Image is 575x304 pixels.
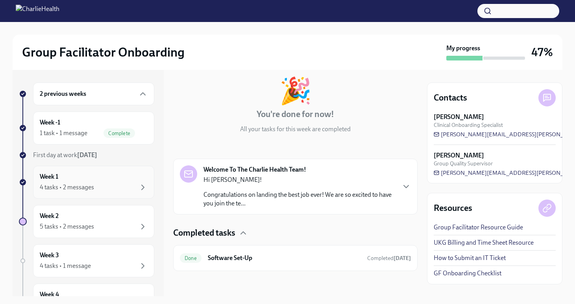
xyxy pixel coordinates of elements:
[434,238,534,247] a: UKG Billing and Time Sheet Resource
[40,129,87,137] div: 1 task • 1 message
[19,205,154,238] a: Week 25 tasks • 2 messages
[40,172,58,181] h6: Week 1
[203,176,395,184] p: Hi [PERSON_NAME]!
[16,5,59,17] img: CharlieHealth
[40,222,94,231] div: 5 tasks • 2 messages
[77,151,97,159] strong: [DATE]
[40,183,94,192] div: 4 tasks • 2 messages
[208,254,361,262] h6: Software Set-Up
[434,223,523,232] a: Group Facilitator Resource Guide
[257,108,334,120] h4: You're done for now!
[40,290,59,299] h6: Week 4
[173,227,235,239] h4: Completed tasks
[33,151,97,159] span: First day at work
[203,165,306,174] strong: Welcome To The Charlie Health Team!
[367,255,411,262] span: September 22nd, 2025 12:18
[279,78,312,104] div: 🎉
[434,160,493,167] span: Group Quality Supervisor
[180,255,202,261] span: Done
[40,212,59,220] h6: Week 2
[19,151,154,159] a: First day at work[DATE]
[180,252,411,264] a: DoneSoftware Set-UpCompleted[DATE]
[22,44,185,60] h2: Group Facilitator Onboarding
[434,202,472,214] h4: Resources
[240,125,351,134] p: All your tasks for this week are completed
[367,255,411,262] span: Completed
[40,262,91,270] div: 4 tasks • 1 message
[19,166,154,199] a: Week 14 tasks • 2 messages
[40,90,86,98] h6: 2 previous weeks
[434,121,503,129] span: Clinical Onboarding Specialist
[434,113,484,121] strong: [PERSON_NAME]
[33,82,154,105] div: 2 previous weeks
[19,244,154,277] a: Week 34 tasks • 1 message
[40,118,60,127] h6: Week -1
[104,130,135,136] span: Complete
[40,251,59,260] h6: Week 3
[394,255,411,262] strong: [DATE]
[173,227,418,239] div: Completed tasks
[19,112,154,145] a: Week -11 task • 1 messageComplete
[434,92,467,104] h4: Contacts
[434,254,506,262] a: How to Submit an IT Ticket
[531,45,553,59] h3: 47%
[203,190,395,208] p: Congratulations on landing the best job ever! We are so excited to have you join the te...
[446,44,480,53] strong: My progress
[434,151,484,160] strong: [PERSON_NAME]
[434,269,501,278] a: GF Onboarding Checklist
